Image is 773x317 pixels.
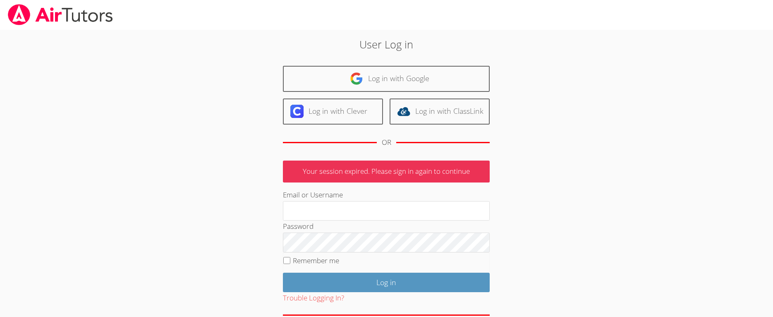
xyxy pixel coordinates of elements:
a: Log in with ClassLink [390,98,490,125]
img: google-logo-50288ca7cdecda66e5e0955fdab243c47b7ad437acaf1139b6f446037453330a.svg [350,72,363,85]
img: clever-logo-6eab21bc6e7a338710f1a6ff85c0baf02591cd810cc4098c63d3a4b26e2feb20.svg [290,105,304,118]
img: airtutors_banner-c4298cdbf04f3fff15de1276eac7730deb9818008684d7c2e4769d2f7ddbe033.png [7,4,114,25]
img: classlink-logo-d6bb404cc1216ec64c9a2012d9dc4662098be43eaf13dc465df04b49fa7ab582.svg [397,105,410,118]
label: Email or Username [283,190,343,199]
a: Log in with Clever [283,98,383,125]
input: Log in [283,273,490,292]
h2: User Log in [178,36,595,52]
a: Log in with Google [283,66,490,92]
label: Remember me [293,256,339,265]
label: Password [283,221,314,231]
button: Trouble Logging In? [283,292,344,304]
div: OR [382,137,391,149]
p: Your session expired. Please sign in again to continue [283,161,490,183]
